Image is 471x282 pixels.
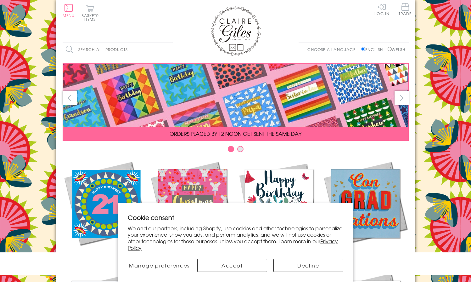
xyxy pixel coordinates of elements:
[395,91,409,105] button: next
[63,43,173,57] input: Search all products
[349,251,382,259] span: Academic
[228,146,234,152] button: Carousel Page 1 (Current Slide)
[374,3,390,15] a: Log In
[307,47,360,52] p: Choose a language:
[81,5,99,21] button: Basket0 items
[166,43,173,57] input: Search
[149,160,236,259] a: Christmas
[63,91,77,105] button: prev
[63,13,75,18] span: Menu
[388,47,392,51] input: Welsh
[128,259,191,272] button: Manage preferences
[399,3,412,15] span: Trade
[361,47,386,52] label: English
[63,160,149,259] a: New Releases
[128,237,338,251] a: Privacy Policy
[236,160,322,259] a: Birthdays
[388,47,406,52] label: Welsh
[237,146,244,152] button: Carousel Page 2
[361,47,365,51] input: English
[273,259,343,272] button: Decline
[85,251,126,259] span: New Releases
[129,262,190,269] span: Manage preferences
[63,4,75,17] button: Menu
[128,213,343,222] h2: Cookie consent
[170,130,301,137] span: ORDERS PLACED BY 12 NOON GET SENT THE SAME DAY
[322,160,409,259] a: Academic
[128,225,343,251] p: We and our partners, including Shopify, use cookies and other technologies to personalize your ex...
[63,146,409,155] div: Carousel Pagination
[210,6,261,56] img: Claire Giles Greetings Cards
[399,3,412,17] a: Trade
[84,13,99,22] span: 0 items
[197,259,267,272] button: Accept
